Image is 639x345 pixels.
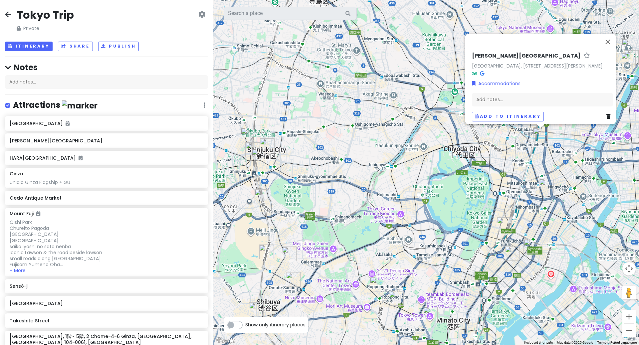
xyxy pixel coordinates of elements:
a: Open this area in Google Maps (opens a new window) [215,336,237,345]
a: Star place [583,53,590,60]
div: Takeshita Street [259,245,274,259]
i: Google Maps [480,71,484,76]
div: Omoide Yokocho Memory Lane [245,142,260,157]
div: Oishi Park Chureito Pagoda [GEOGRAPHIC_DATA] [GEOGRAPHIC_DATA] saiko iyashi no sato nenba Iconic ... [10,219,203,268]
h2: Tokyo Trip [17,8,74,22]
span: Show only itinerary places [245,321,306,328]
button: Close [600,34,616,50]
h6: Mount Fuji [10,211,40,217]
span: Map data ©2025 Google [557,341,593,344]
img: marker [62,100,98,111]
button: Add to itinerary [472,112,544,121]
i: Added to itinerary [79,156,83,160]
h6: [GEOGRAPHIC_DATA] [10,120,203,126]
div: WAGYU YAKINIKU NIKUTARASHI [255,189,269,204]
div: Shinjuku City [260,138,275,153]
h6: [PERSON_NAME][GEOGRAPHIC_DATA] [472,53,581,60]
h6: Sensō-ji [10,283,203,289]
div: Ramen Tatsunoya Shinjuku Otakibashidōri [241,128,255,142]
div: Age.3 GINZA [524,239,538,254]
h4: Attractions [13,100,98,111]
div: Oedo Antique Market [497,217,512,232]
button: + More [10,267,26,273]
i: Added to itinerary [66,121,70,126]
div: Uniqlo Ginza Flagship + GU [10,179,203,185]
a: Accommodations [472,80,521,87]
span: Private [17,25,74,32]
h6: Oedo Antique Market [10,195,203,201]
i: Tripadvisor [472,71,477,76]
h6: [GEOGRAPHIC_DATA] [10,300,203,306]
div: Add notes... [5,75,208,89]
div: Kuroge Wagyu Ichinoya Asakusa [624,50,639,65]
div: AMORE Vintage AOYAMA [286,272,301,287]
div: HARAJUKU VILLAGE [282,247,297,261]
div: Ikina Sushi Dokoro Abe Roppongi [389,291,404,306]
div: Iruca Tokyo Roppongi [370,277,384,291]
input: Search a place [224,7,357,20]
div: 柴田第一ビル [533,128,548,142]
button: Itinerary [5,42,53,51]
div: Nikoniko mazemen [533,127,547,141]
button: Drag Pegman onto the map to open Street View [622,286,636,299]
button: Zoom in [622,310,636,323]
button: Map camera controls [622,262,636,275]
a: [GEOGRAPHIC_DATA], [STREET_ADDRESS][PERSON_NAME] [472,62,603,69]
a: Report a map error [610,341,637,344]
h6: Ginza [10,171,23,177]
button: Zoom out [622,324,636,337]
h4: Notes [5,62,208,73]
a: Delete place [606,113,613,120]
div: SHIRO ルミネエスト新宿店 [252,149,266,163]
h6: HARA[GEOGRAPHIC_DATA] [10,155,203,161]
h6: Takeshita Street [10,318,203,324]
div: Add notes... [472,92,613,106]
div: Ginza [505,246,520,261]
div: Tokyo Tower [423,307,438,321]
button: Share [58,42,93,51]
i: Added to itinerary [36,211,40,216]
div: Shibuya Scramble Crossing [249,302,264,317]
button: Publish [98,42,139,51]
div: Nakamise Shopping Street [621,53,636,67]
div: Nihonbashi Tonkatsu Hajime [539,179,554,193]
a: Terms (opens in new tab) [597,341,606,344]
img: Google [215,336,237,345]
button: Keyboard shortcuts [524,340,553,345]
div: Sensō-ji [622,39,636,53]
h6: [PERSON_NAME][GEOGRAPHIC_DATA] [10,138,203,144]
